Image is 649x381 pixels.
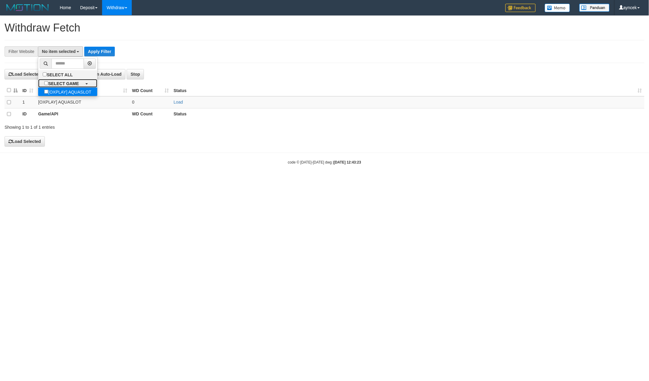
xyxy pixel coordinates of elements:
[505,4,536,12] img: Feedback.jpg
[43,72,47,76] input: SELECT ALL
[5,3,51,12] img: MOTION_logo.png
[42,49,75,54] span: No item selected
[334,160,361,164] strong: [DATE] 12:43:23
[84,47,115,56] button: Apply Filter
[579,4,610,12] img: panduan.png
[5,22,644,34] h1: Withdraw Fetch
[36,96,130,108] td: [OXPLAY] AQUASLOT
[130,84,171,96] th: WD Count: activate to sort column ascending
[44,81,48,85] input: SELECT GAME
[48,81,79,86] b: SELECT GAME
[38,79,97,88] a: SELECT GAME
[5,122,266,130] div: Showing 1 to 1 of 1 entries
[36,84,130,96] th: Game/API: activate to sort column ascending
[38,88,97,96] label: [OXPLAY] AQUASLOT
[38,70,79,79] label: SELECT ALL
[36,108,130,120] th: Game/API
[5,46,38,57] div: Filter Website
[132,100,135,104] span: 0
[20,108,36,120] th: ID
[38,46,83,57] button: No item selected
[171,108,644,120] th: Status
[44,90,48,94] input: [OXPLAY] AQUASLOT
[174,100,183,104] a: Load
[20,84,36,96] th: ID: activate to sort column ascending
[5,69,45,79] button: Load Selected
[127,69,144,79] button: Stop
[545,4,570,12] img: Button%20Memo.svg
[20,96,36,108] td: 1
[84,69,126,79] button: Run Auto-Load
[130,108,171,120] th: WD Count
[288,160,361,164] small: code © [DATE]-[DATE] dwg |
[5,136,45,147] button: Load Selected
[171,84,644,96] th: Status: activate to sort column ascending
